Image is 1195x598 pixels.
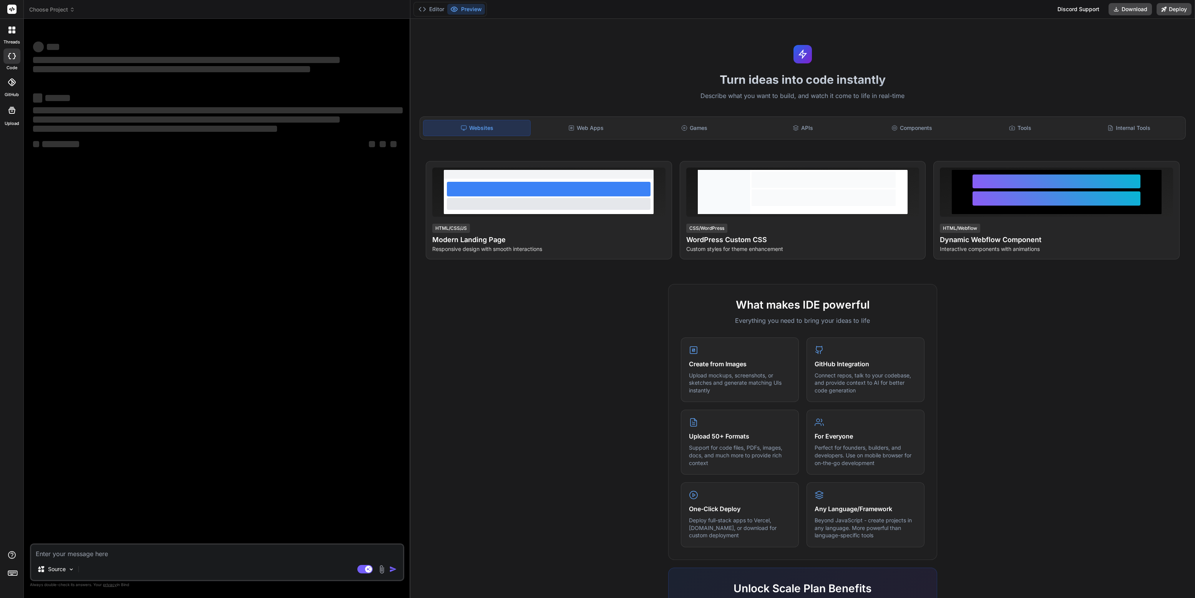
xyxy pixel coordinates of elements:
label: GitHub [5,91,19,98]
div: Components [858,120,965,136]
label: code [7,65,17,71]
p: Always double-check its answers. Your in Bind [30,581,404,588]
span: ‌ [369,141,375,147]
p: Source [48,565,66,573]
h4: For Everyone [815,432,916,441]
img: Pick Models [68,566,75,573]
span: ‌ [33,42,44,52]
div: HTML/CSS/JS [432,224,470,233]
h4: Modern Landing Page [432,234,666,245]
div: Discord Support [1053,3,1104,15]
span: ‌ [45,95,70,101]
p: Connect repos, talk to your codebase, and provide context to AI for better code generation [815,372,916,394]
h4: Dynamic Webflow Component [940,234,1173,245]
h4: WordPress Custom CSS [686,234,919,245]
p: Beyond JavaScript - create projects in any language. More powerful than language-specific tools [815,517,916,539]
div: Web Apps [532,120,639,136]
p: Responsive design with smooth interactions [432,245,666,253]
span: ‌ [380,141,386,147]
div: Websites [423,120,531,136]
span: ‌ [47,44,59,50]
p: Everything you need to bring your ideas to life [681,316,924,325]
p: Deploy full-stack apps to Vercel, [DOMAIN_NAME], or download for custom deployment [689,517,791,539]
div: HTML/Webflow [940,224,980,233]
span: ‌ [33,141,39,147]
p: Describe what you want to build, and watch it come to life in real-time [415,91,1190,101]
h2: Unlock Scale Plan Benefits [681,580,924,596]
span: ‌ [33,107,403,113]
h4: Create from Images [689,359,791,369]
p: Custom styles for theme enhancement [686,245,919,253]
p: Upload mockups, screenshots, or sketches and generate matching UIs instantly [689,372,791,394]
span: ‌ [33,116,340,123]
button: Download [1109,3,1152,15]
div: CSS/WordPress [686,224,727,233]
label: threads [3,39,20,45]
div: Tools [967,120,1074,136]
button: Editor [415,4,447,15]
h2: What makes IDE powerful [681,297,924,313]
p: Interactive components with animations [940,245,1173,253]
div: Games [641,120,748,136]
span: privacy [103,582,117,587]
h4: One-Click Deploy [689,504,791,513]
span: ‌ [33,126,277,132]
img: icon [389,565,397,573]
span: ‌ [33,66,310,72]
h1: Turn ideas into code instantly [415,73,1190,86]
h4: GitHub Integration [815,359,916,369]
button: Preview [447,4,485,15]
p: Perfect for founders, builders, and developers. Use on mobile browser for on-the-go development [815,444,916,467]
div: Internal Tools [1075,120,1182,136]
button: Deploy [1157,3,1192,15]
span: ‌ [33,57,340,63]
span: ‌ [390,141,397,147]
p: Support for code files, PDFs, images, docs, and much more to provide rich context [689,444,791,467]
span: ‌ [42,141,79,147]
span: Choose Project [29,6,75,13]
label: Upload [5,120,19,127]
h4: Upload 50+ Formats [689,432,791,441]
img: attachment [377,565,386,574]
h4: Any Language/Framework [815,504,916,513]
div: APIs [750,120,857,136]
span: ‌ [33,93,42,103]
